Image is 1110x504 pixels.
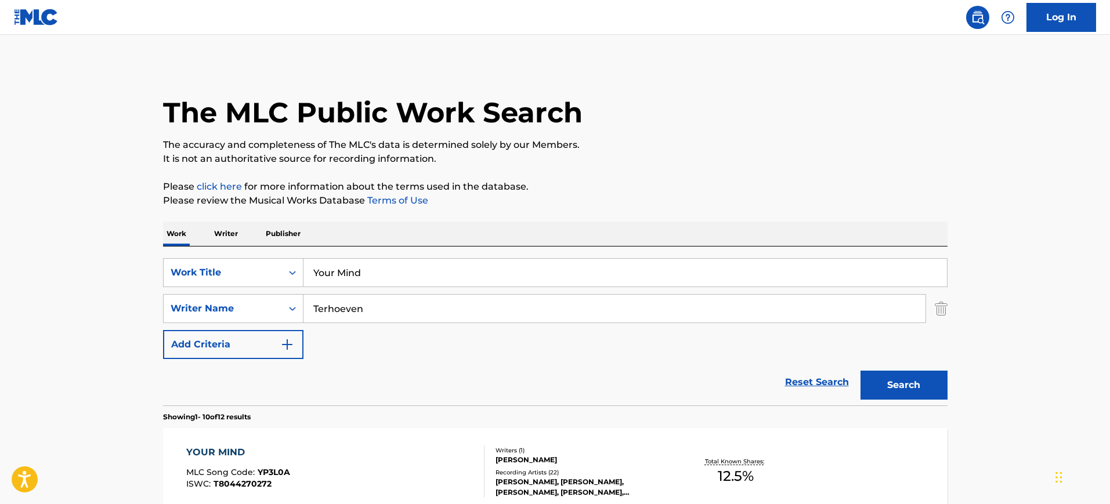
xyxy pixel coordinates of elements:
[186,478,214,489] span: ISWC :
[496,455,671,465] div: [PERSON_NAME]
[496,468,671,477] div: Recording Artists ( 22 )
[971,10,985,24] img: search
[496,477,671,498] div: [PERSON_NAME], [PERSON_NAME], [PERSON_NAME], [PERSON_NAME], [PERSON_NAME]
[779,369,855,395] a: Reset Search
[171,266,275,280] div: Work Title
[1052,448,1110,504] iframe: Chat Widget
[197,181,242,192] a: click here
[365,195,428,206] a: Terms of Use
[163,180,948,194] p: Please for more information about the terms used in the database.
[860,371,948,400] button: Search
[996,6,1019,29] div: Help
[262,222,304,246] p: Publisher
[163,330,303,359] button: Add Criteria
[705,457,767,466] p: Total Known Shares:
[258,467,290,477] span: YP3L0A
[1026,3,1096,32] a: Log In
[186,445,290,459] div: YOUR MIND
[163,412,251,422] p: Showing 1 - 10 of 12 results
[214,478,272,489] span: T8044270272
[280,338,294,351] img: 9d2ae6d4665cec9f34b9.svg
[163,222,190,246] p: Work
[1001,10,1015,24] img: help
[163,138,948,152] p: The accuracy and completeness of The MLC's data is determined solely by our Members.
[496,446,671,455] div: Writers ( 1 )
[14,9,59,26] img: MLC Logo
[935,294,948,323] img: Delete Criterion
[163,152,948,166] p: It is not an authoritative source for recording information.
[171,302,275,316] div: Writer Name
[163,194,948,208] p: Please review the Musical Works Database
[1078,328,1110,422] iframe: Resource Center
[718,466,754,487] span: 12.5 %
[163,258,948,405] form: Search Form
[966,6,989,29] a: Public Search
[1055,460,1062,495] div: Drag
[186,467,258,477] span: MLC Song Code :
[163,95,583,130] h1: The MLC Public Work Search
[211,222,241,246] p: Writer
